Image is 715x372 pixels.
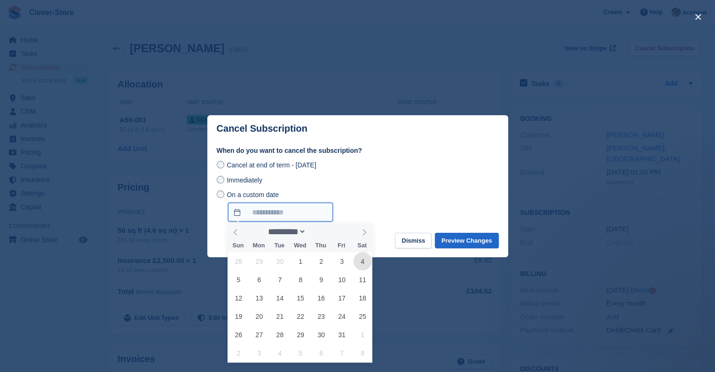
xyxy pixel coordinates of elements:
span: Fri [331,243,352,249]
span: October 30, 2025 [312,325,330,344]
span: October 12, 2025 [229,289,248,307]
input: Cancel at end of term - [DATE] [217,161,224,168]
span: November 6, 2025 [312,344,330,362]
span: October 9, 2025 [312,270,330,289]
span: October 15, 2025 [291,289,310,307]
span: September 29, 2025 [250,252,268,270]
span: October 31, 2025 [333,325,351,344]
span: October 11, 2025 [354,270,372,289]
span: November 4, 2025 [271,344,289,362]
span: October 18, 2025 [354,289,372,307]
button: close [691,9,706,24]
span: October 5, 2025 [229,270,248,289]
span: October 2, 2025 [312,252,330,270]
span: November 5, 2025 [291,344,310,362]
select: Month [265,227,306,237]
span: October 13, 2025 [250,289,268,307]
span: Wed [290,243,310,249]
span: October 25, 2025 [354,307,372,325]
span: October 29, 2025 [291,325,310,344]
input: Year [306,227,336,237]
input: On a custom date [228,203,333,222]
span: October 16, 2025 [312,289,330,307]
span: October 22, 2025 [291,307,310,325]
span: October 14, 2025 [271,289,289,307]
span: September 28, 2025 [229,252,248,270]
span: November 3, 2025 [250,344,268,362]
span: On a custom date [227,191,279,198]
button: Dismiss [395,233,432,248]
span: October 20, 2025 [250,307,268,325]
span: Thu [310,243,331,249]
span: October 23, 2025 [312,307,330,325]
span: October 3, 2025 [333,252,351,270]
label: When do you want to cancel the subscription? [217,146,499,156]
span: October 19, 2025 [229,307,248,325]
button: Preview Changes [435,233,499,248]
span: November 8, 2025 [354,344,372,362]
span: October 1, 2025 [291,252,310,270]
span: October 24, 2025 [333,307,351,325]
span: October 21, 2025 [271,307,289,325]
span: October 4, 2025 [354,252,372,270]
span: Mon [248,243,269,249]
span: October 26, 2025 [229,325,248,344]
span: October 6, 2025 [250,270,268,289]
span: Tue [269,243,290,249]
span: Sat [352,243,372,249]
input: On a custom date [217,190,224,198]
span: November 7, 2025 [333,344,351,362]
span: Cancel at end of term - [DATE] [227,161,316,169]
span: September 30, 2025 [271,252,289,270]
span: Sun [228,243,248,249]
span: Immediately [227,176,262,184]
span: October 7, 2025 [271,270,289,289]
span: October 10, 2025 [333,270,351,289]
span: October 27, 2025 [250,325,268,344]
p: Cancel Subscription [217,123,307,134]
span: October 17, 2025 [333,289,351,307]
span: October 8, 2025 [291,270,310,289]
span: November 1, 2025 [354,325,372,344]
span: November 2, 2025 [229,344,248,362]
input: Immediately [217,176,224,183]
span: October 28, 2025 [271,325,289,344]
